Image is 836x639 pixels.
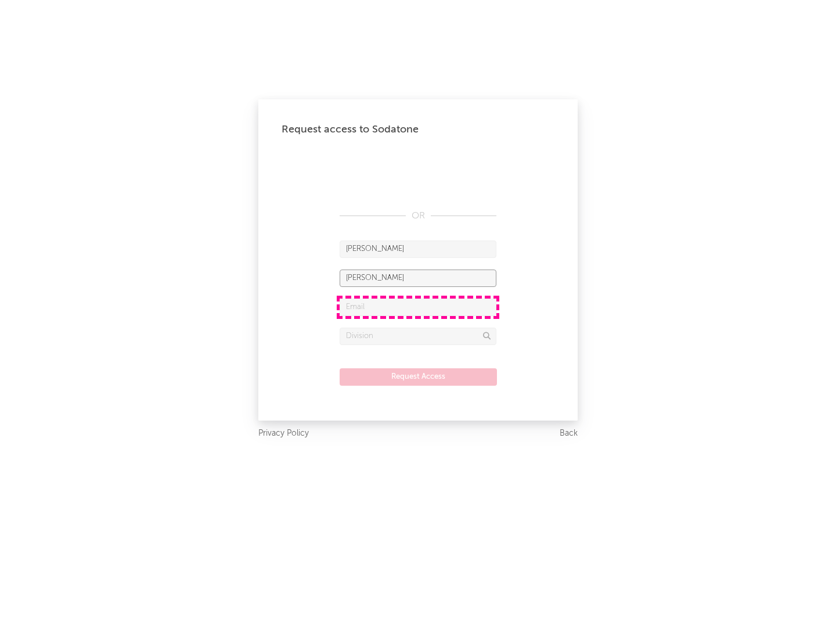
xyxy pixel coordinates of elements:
[340,299,496,316] input: Email
[340,209,496,223] div: OR
[340,240,496,258] input: First Name
[282,123,554,137] div: Request access to Sodatone
[258,426,309,441] a: Privacy Policy
[340,368,497,386] button: Request Access
[560,426,578,441] a: Back
[340,270,496,287] input: Last Name
[340,328,496,345] input: Division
